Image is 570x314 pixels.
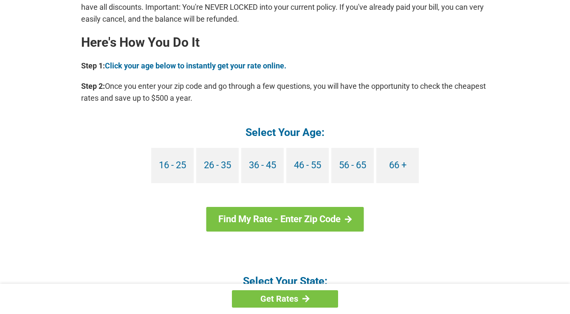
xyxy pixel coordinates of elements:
[81,274,489,288] h4: Select Your State:
[376,148,419,183] a: 66 +
[81,82,105,91] b: Step 2:
[196,148,239,183] a: 26 - 35
[105,61,286,70] a: Click your age below to instantly get your rate online.
[241,148,284,183] a: 36 - 45
[81,80,489,104] p: Once you enter your zip code and go through a few questions, you will have the opportunity to che...
[81,36,489,49] h2: Here's How You Do It
[81,61,105,70] b: Step 1:
[151,148,194,183] a: 16 - 25
[232,290,338,308] a: Get Rates
[206,207,364,232] a: Find My Rate - Enter Zip Code
[331,148,374,183] a: 56 - 65
[81,125,489,139] h4: Select Your Age:
[286,148,329,183] a: 46 - 55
